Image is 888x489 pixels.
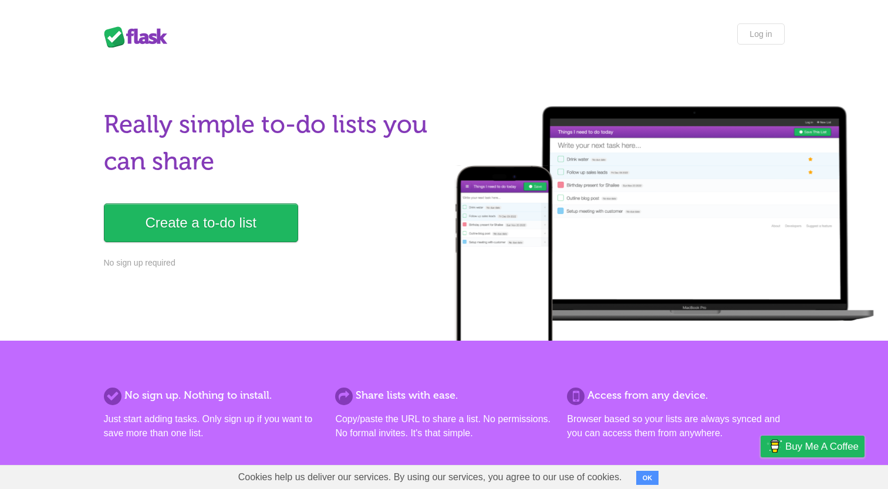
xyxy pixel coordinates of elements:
[104,106,437,180] h1: Really simple to-do lists you can share
[737,23,784,45] a: Log in
[104,26,174,47] div: Flask Lists
[104,203,298,242] a: Create a to-do list
[567,388,784,403] h2: Access from any device.
[761,436,865,457] a: Buy me a coffee
[104,257,437,269] p: No sign up required
[335,388,552,403] h2: Share lists with ease.
[335,412,552,440] p: Copy/paste the URL to share a list. No permissions. No formal invites. It's that simple.
[767,436,782,456] img: Buy me a coffee
[567,412,784,440] p: Browser based so your lists are always synced and you can access them from anywhere.
[227,466,634,489] span: Cookies help us deliver our services. By using our services, you agree to our use of cookies.
[104,412,321,440] p: Just start adding tasks. Only sign up if you want to save more than one list.
[104,388,321,403] h2: No sign up. Nothing to install.
[785,436,859,457] span: Buy me a coffee
[636,471,659,485] button: OK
